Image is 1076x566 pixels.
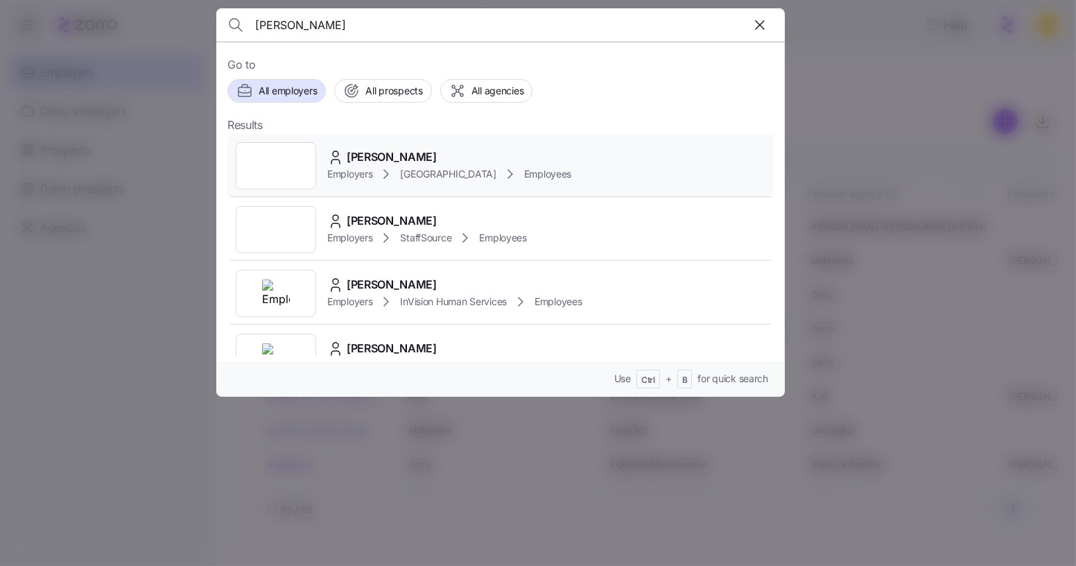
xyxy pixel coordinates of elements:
span: Employees [479,231,526,245]
span: B [682,375,688,386]
span: [PERSON_NAME] [347,276,437,293]
span: [PERSON_NAME] [347,340,437,357]
span: Employees [535,295,582,309]
span: Go to [227,56,774,74]
span: Employers [327,167,372,181]
span: Employers [327,295,372,309]
img: Employer logo [262,280,290,307]
span: [PERSON_NAME] [347,212,437,230]
span: for quick search [697,372,768,386]
img: Employer logo [262,343,290,371]
span: Ctrl [641,375,655,386]
span: StaffSource [400,231,451,245]
button: All agencies [440,79,533,103]
span: Employers [327,231,372,245]
span: [GEOGRAPHIC_DATA] [400,167,496,181]
span: InVision Human Services [400,295,507,309]
span: + [666,372,672,386]
span: Results [227,117,263,134]
span: Employees [524,167,571,181]
span: Use [614,372,631,386]
span: All prospects [365,84,422,98]
button: All prospects [334,79,431,103]
span: [PERSON_NAME] [347,148,437,166]
span: All employers [259,84,317,98]
button: All employers [227,79,326,103]
span: All agencies [471,84,524,98]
